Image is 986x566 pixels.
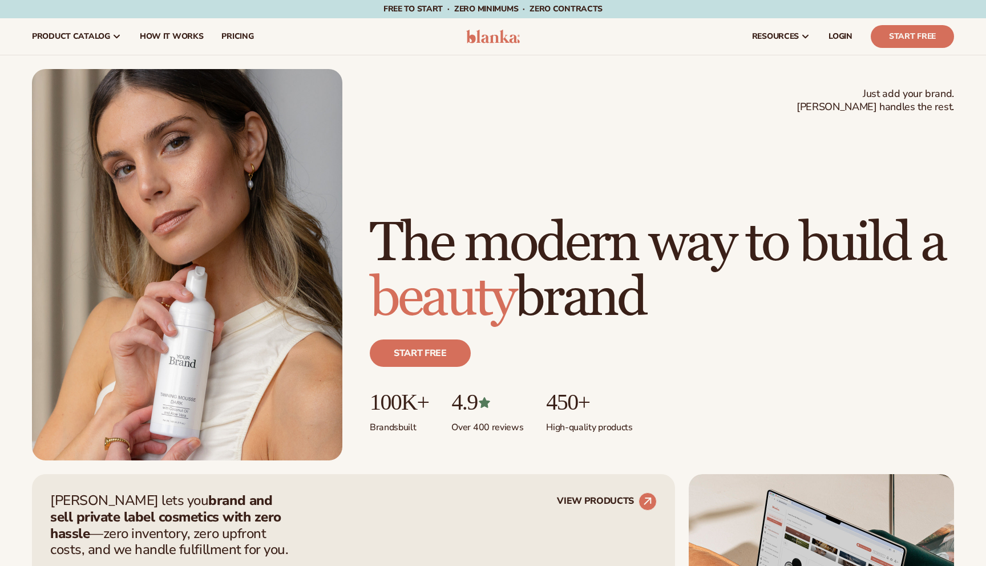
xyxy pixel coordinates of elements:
p: Over 400 reviews [451,415,523,434]
p: 4.9 [451,390,523,415]
p: [PERSON_NAME] lets you —zero inventory, zero upfront costs, and we handle fulfillment for you. [50,492,296,558]
h1: The modern way to build a brand [370,216,954,326]
span: LOGIN [829,32,852,41]
a: Start Free [871,25,954,48]
span: beauty [370,265,515,331]
a: Start free [370,339,471,367]
span: resources [752,32,799,41]
p: High-quality products [546,415,632,434]
a: VIEW PRODUCTS [557,492,657,511]
img: Female holding tanning mousse. [32,69,342,460]
a: How It Works [131,18,213,55]
p: 450+ [546,390,632,415]
span: Just add your brand. [PERSON_NAME] handles the rest. [797,87,954,114]
span: Free to start · ZERO minimums · ZERO contracts [383,3,603,14]
a: resources [743,18,819,55]
p: 100K+ [370,390,429,415]
span: pricing [221,32,253,41]
span: How It Works [140,32,204,41]
p: Brands built [370,415,429,434]
span: product catalog [32,32,110,41]
a: LOGIN [819,18,862,55]
img: logo [466,30,520,43]
a: product catalog [23,18,131,55]
a: pricing [212,18,262,55]
strong: brand and sell private label cosmetics with zero hassle [50,491,281,543]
